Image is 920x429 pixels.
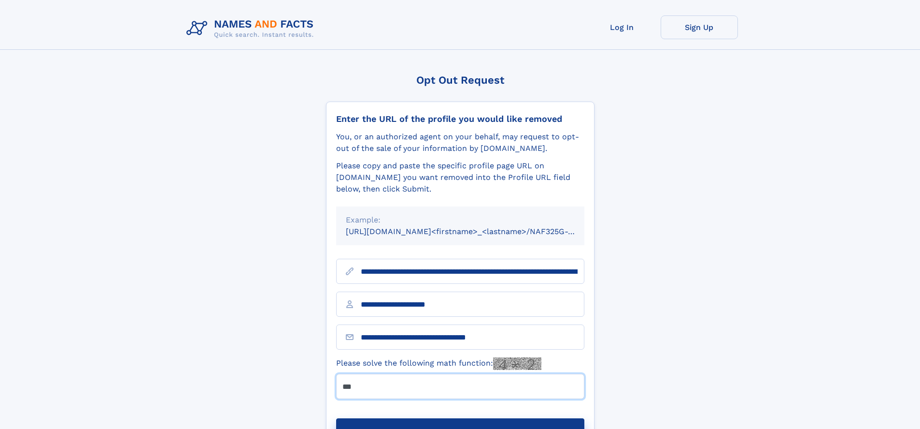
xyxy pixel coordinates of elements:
[661,15,738,39] a: Sign Up
[346,214,575,226] div: Example:
[346,227,603,236] small: [URL][DOMAIN_NAME]<firstname>_<lastname>/NAF325G-xxxxxxxx
[583,15,661,39] a: Log In
[326,74,594,86] div: Opt Out Request
[336,114,584,124] div: Enter the URL of the profile you would like removed
[336,357,541,370] label: Please solve the following math function:
[336,131,584,154] div: You, or an authorized agent on your behalf, may request to opt-out of the sale of your informatio...
[183,15,322,42] img: Logo Names and Facts
[336,160,584,195] div: Please copy and paste the specific profile page URL on [DOMAIN_NAME] you want removed into the Pr...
